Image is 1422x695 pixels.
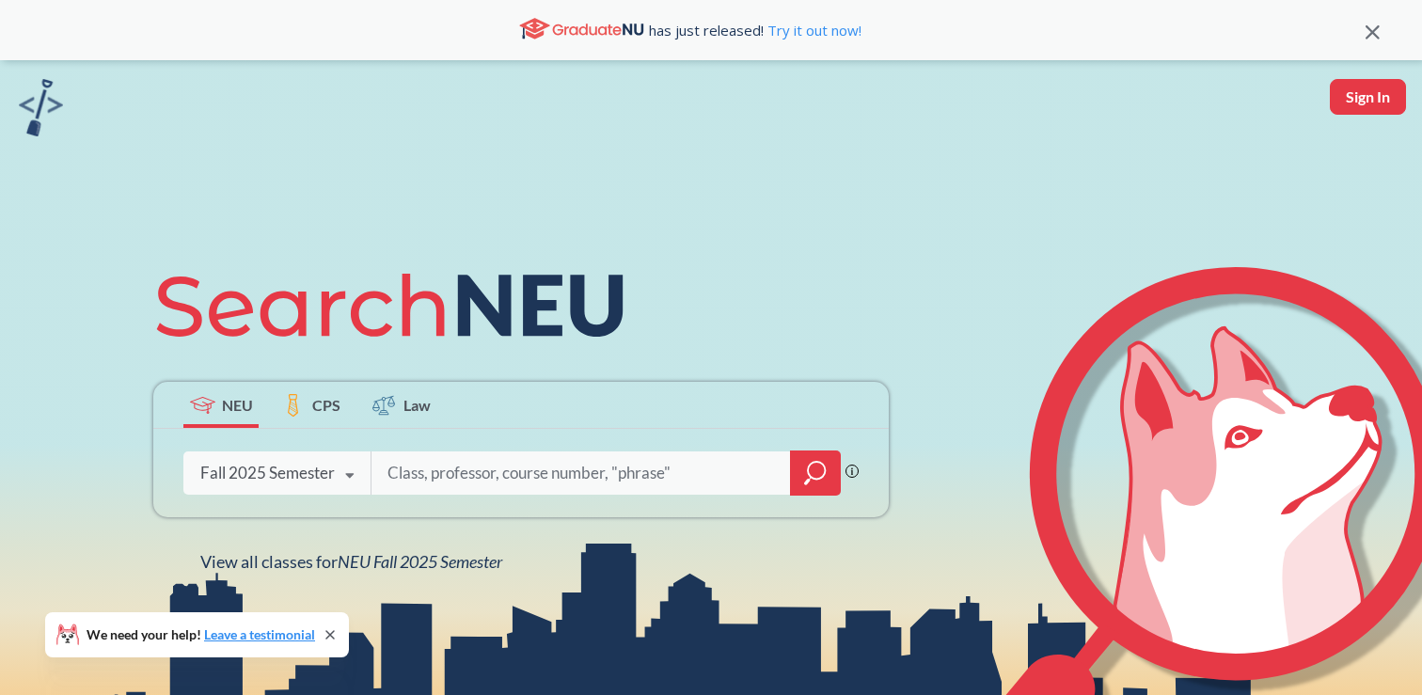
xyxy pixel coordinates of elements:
[1330,79,1406,115] button: Sign In
[200,463,335,483] div: Fall 2025 Semester
[312,394,340,416] span: CPS
[403,394,431,416] span: Law
[222,394,253,416] span: NEU
[87,628,315,641] span: We need your help!
[386,453,777,493] input: Class, professor, course number, "phrase"
[338,551,502,572] span: NEU Fall 2025 Semester
[804,460,827,486] svg: magnifying glass
[200,551,502,572] span: View all classes for
[790,450,841,496] div: magnifying glass
[19,79,63,136] img: sandbox logo
[204,626,315,642] a: Leave a testimonial
[764,21,861,39] a: Try it out now!
[19,79,63,142] a: sandbox logo
[649,20,861,40] span: has just released!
